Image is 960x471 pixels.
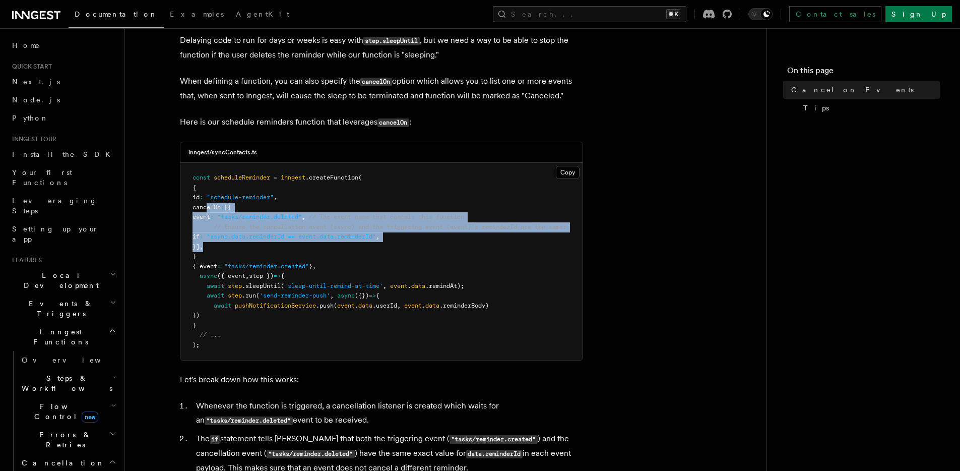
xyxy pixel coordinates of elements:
[256,292,260,299] span: (
[69,3,164,28] a: Documentation
[450,435,538,444] code: "tasks/reminder.created"
[214,223,566,230] span: // Ensure the cancellation event (async) and the triggering event (event)'s reminderId are the same:
[466,450,523,458] code: data.reminderId
[180,33,583,62] p: Delaying code to run for days or weeks is easy with , but we need a way to be able to stop the fu...
[193,243,200,250] span: }]
[221,204,224,211] span: :
[217,213,302,220] span: "tasks/reminder.deleted"
[18,351,118,369] a: Overview
[337,302,355,309] span: event
[8,299,110,319] span: Events & Triggers
[493,6,686,22] button: Search...⌘K
[193,341,200,348] span: );
[207,233,376,240] span: "async.data.reminderId == event.data.reminderId"
[789,6,881,22] a: Contact sales
[82,411,98,423] span: new
[425,282,464,289] span: .remindAt);
[193,312,200,319] span: })
[236,10,289,18] span: AgentKit
[309,213,464,220] span: // The event name that cancels this function
[18,458,105,468] span: Cancellation
[12,225,99,243] span: Setting up your app
[193,233,200,240] span: if
[422,302,425,309] span: .
[8,145,118,163] a: Install the SDK
[193,184,196,191] span: {
[425,302,439,309] span: data
[309,263,312,270] span: }
[439,302,489,309] span: .reminderBody)
[164,3,230,27] a: Examples
[8,256,42,264] span: Features
[224,263,309,270] span: "tasks/reminder.created"
[193,194,200,201] span: id
[355,292,369,299] span: ({})
[260,292,330,299] span: 'send-reminder-push'
[207,194,274,201] span: "schedule-reminder"
[390,282,408,289] span: event
[8,192,118,220] a: Leveraging Steps
[360,78,392,86] code: cancelOn
[748,8,773,20] button: Toggle dark mode
[214,302,231,309] span: await
[281,272,284,279] span: {
[411,282,425,289] span: data
[312,263,316,270] span: ,
[377,119,409,127] code: cancelOn
[193,399,583,428] li: Whenever the function is triggered, a cancellation listener is created which waits for an event t...
[193,204,221,211] span: cancelOn
[12,150,116,158] span: Install the SDK
[8,163,118,192] a: Your first Functions
[267,450,355,458] code: "tasks/reminder.deleted"
[383,282,387,289] span: ,
[217,272,245,279] span: ({ event
[274,272,281,279] span: =>
[12,197,97,215] span: Leveraging Steps
[210,435,220,444] code: if
[787,81,940,99] a: Cancel on Events
[18,430,109,450] span: Errors & Retries
[355,302,358,309] span: .
[200,194,203,201] span: :
[330,292,334,299] span: ,
[369,292,376,299] span: =>
[358,302,372,309] span: data
[8,220,118,248] a: Setting up your app
[8,295,118,323] button: Events & Triggers
[274,174,277,181] span: =
[556,166,580,179] button: Copy
[214,174,270,181] span: scheduleReminder
[207,282,224,289] span: await
[193,322,196,329] span: }
[397,302,401,309] span: ,
[799,99,940,117] a: Tips
[200,272,217,279] span: async
[200,243,203,250] span: ,
[8,91,118,109] a: Node.js
[242,282,281,289] span: .sleepUntil
[193,174,210,181] span: const
[224,204,231,211] span: [{
[18,397,118,426] button: Flow Controlnew
[376,233,379,240] span: ,
[235,302,316,309] span: pushNotificationService
[18,426,118,454] button: Errors & Retries
[75,10,158,18] span: Documentation
[372,302,397,309] span: .userId
[200,233,203,240] span: :
[8,327,109,347] span: Inngest Functions
[281,174,305,181] span: inngest
[180,115,583,130] p: Here is our schedule reminders function that leverages :
[274,194,277,201] span: ,
[281,282,284,289] span: (
[408,282,411,289] span: .
[205,417,293,425] code: "tasks/reminder.deleted"
[8,135,56,143] span: Inngest tour
[12,114,49,122] span: Python
[200,331,221,338] span: // ...
[787,65,940,81] h4: On this page
[8,109,118,127] a: Python
[207,292,224,299] span: await
[666,9,680,19] kbd: ⌘K
[193,213,210,220] span: event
